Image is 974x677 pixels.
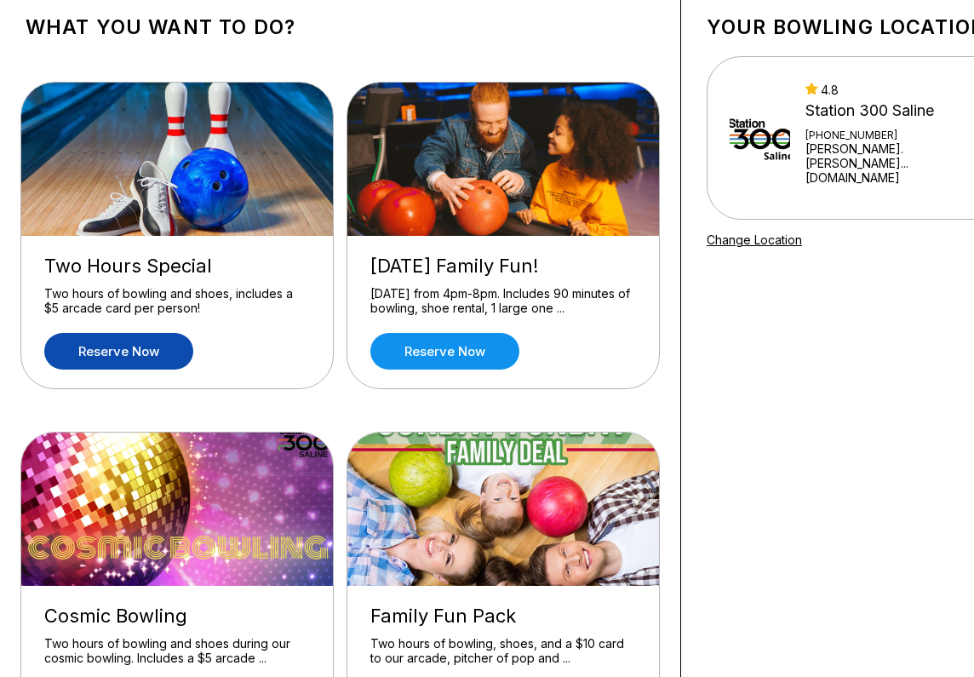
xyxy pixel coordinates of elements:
div: Family Fun Pack [370,605,636,628]
img: Station 300 Saline [730,91,790,185]
img: Family Fun Pack [347,433,661,586]
div: Two hours of bowling and shoes, includes a $5 arcade card per person! [44,286,310,316]
img: Cosmic Bowling [21,433,335,586]
div: Cosmic Bowling [44,605,310,628]
div: [DATE] Family Fun! [370,255,636,278]
a: Reserve now [44,333,193,370]
h1: What you want to do? [26,15,655,39]
img: Two Hours Special [21,83,335,236]
div: Two hours of bowling, shoes, and a $10 card to our arcade, pitcher of pop and ... [370,636,636,666]
img: Friday Family Fun! [347,83,661,236]
div: Two Hours Special [44,255,310,278]
div: [DATE] from 4pm-8pm. Includes 90 minutes of bowling, shoe rental, 1 large one ... [370,286,636,316]
a: Reserve now [370,333,519,370]
div: Two hours of bowling and shoes during our cosmic bowling. Includes a $5 arcade ... [44,636,310,666]
a: Change Location [707,232,802,247]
